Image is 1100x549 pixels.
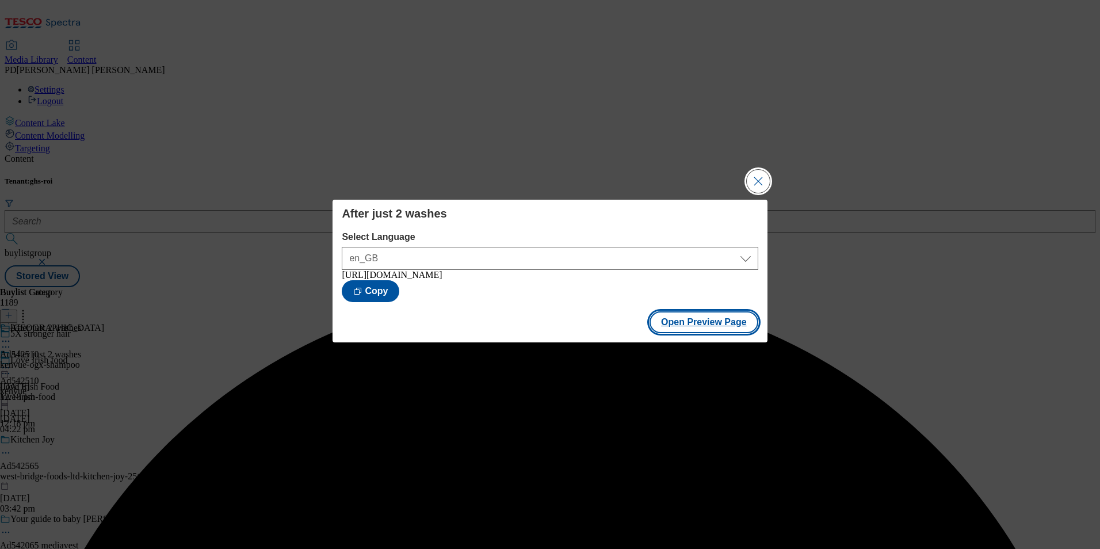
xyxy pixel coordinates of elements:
div: [URL][DOMAIN_NAME] [342,270,758,280]
button: Copy [342,280,399,302]
label: Select Language [342,232,758,242]
h4: After just 2 washes [342,207,758,220]
button: Open Preview Page [650,311,758,333]
button: Close Modal [747,170,770,193]
div: Modal [333,200,767,342]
